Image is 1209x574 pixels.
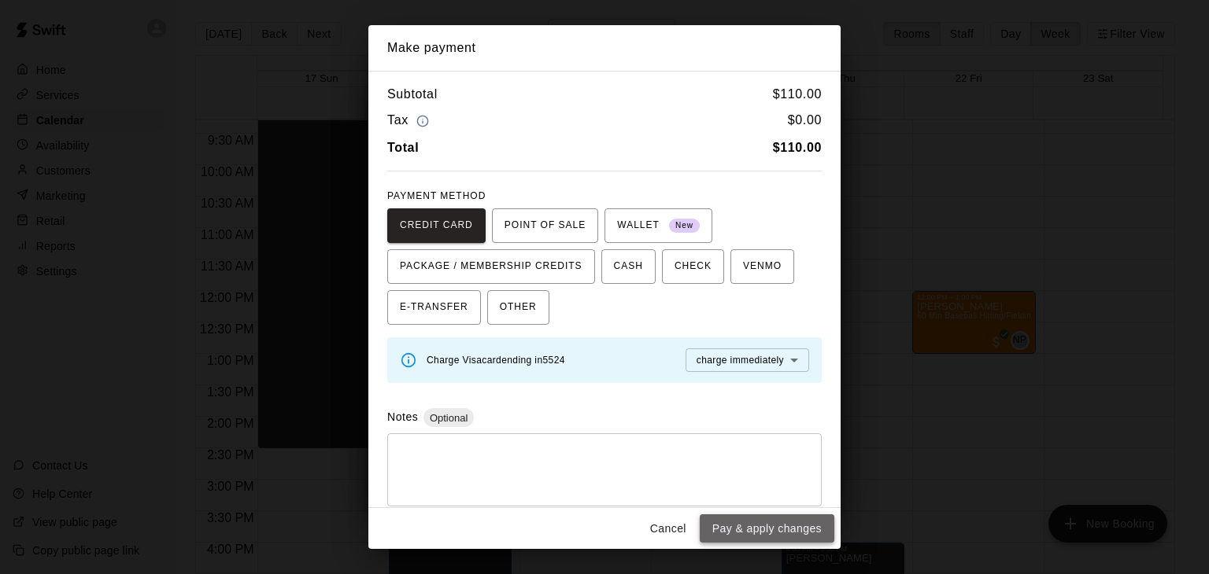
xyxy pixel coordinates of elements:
[387,249,595,284] button: PACKAGE / MEMBERSHIP CREDITS
[773,84,822,105] h6: $ 110.00
[400,295,468,320] span: E-TRANSFER
[387,410,418,423] label: Notes
[675,254,712,279] span: CHECK
[423,412,474,424] span: Optional
[387,190,486,201] span: PAYMENT METHOD
[387,290,481,325] button: E-TRANSFER
[500,295,537,320] span: OTHER
[400,254,582,279] span: PACKAGE / MEMBERSHIP CREDITS
[487,290,549,325] button: OTHER
[368,25,841,71] h2: Make payment
[617,213,700,238] span: WALLET
[387,110,433,131] h6: Tax
[427,355,565,366] span: Charge Visa card ending in 5524
[662,249,724,284] button: CHECK
[387,141,419,154] b: Total
[773,141,822,154] b: $ 110.00
[387,208,486,243] button: CREDIT CARD
[614,254,643,279] span: CASH
[387,84,438,105] h6: Subtotal
[788,110,822,131] h6: $ 0.00
[505,213,586,238] span: POINT OF SALE
[604,208,712,243] button: WALLET New
[492,208,598,243] button: POINT OF SALE
[697,355,784,366] span: charge immediately
[643,514,693,543] button: Cancel
[601,249,656,284] button: CASH
[700,514,834,543] button: Pay & apply changes
[730,249,794,284] button: VENMO
[743,254,782,279] span: VENMO
[400,213,473,238] span: CREDIT CARD
[669,215,700,237] span: New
